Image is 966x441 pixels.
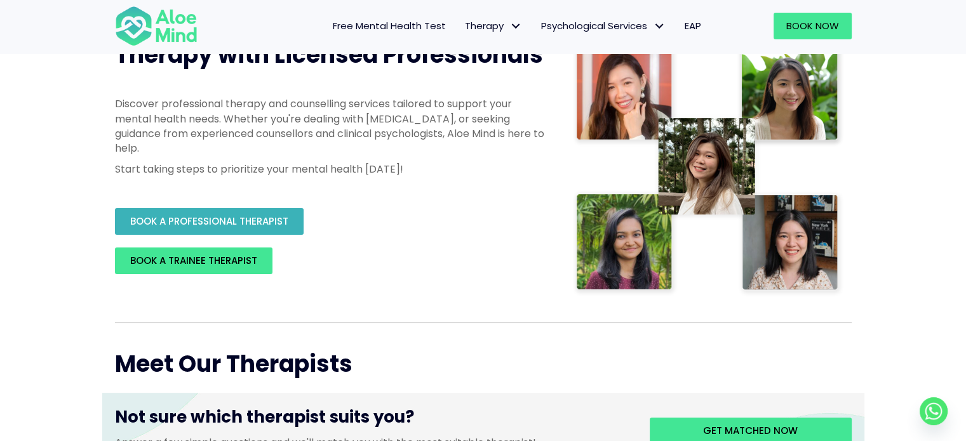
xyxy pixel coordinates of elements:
span: Therapy [465,19,522,32]
h3: Not sure which therapist suits you? [115,405,631,435]
a: Whatsapp [920,397,948,425]
a: Book Now [774,13,852,39]
span: Therapy: submenu [507,17,525,36]
img: Therapist collage [572,39,844,297]
span: Psychological Services: submenu [650,17,669,36]
span: Psychological Services [541,19,666,32]
a: BOOK A TRAINEE THERAPIST [115,247,272,274]
a: TherapyTherapy: submenu [455,13,532,39]
nav: Menu [214,13,711,39]
span: Therapy with Licensed Professionals [115,39,543,71]
span: Free Mental Health Test [333,19,446,32]
img: Aloe mind Logo [115,5,198,47]
span: EAP [685,19,701,32]
p: Discover professional therapy and counselling services tailored to support your mental health nee... [115,96,547,155]
span: Meet Our Therapists [115,348,352,380]
a: Free Mental Health Test [323,13,455,39]
a: BOOK A PROFESSIONAL THERAPIST [115,208,304,235]
p: Start taking steps to prioritize your mental health [DATE]! [115,162,547,176]
span: BOOK A PROFESSIONAL THERAPIST [130,214,288,228]
span: Book Now [786,19,839,32]
a: EAP [675,13,711,39]
span: BOOK A TRAINEE THERAPIST [130,254,257,267]
a: Psychological ServicesPsychological Services: submenu [532,13,675,39]
span: Get matched now [703,424,798,437]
